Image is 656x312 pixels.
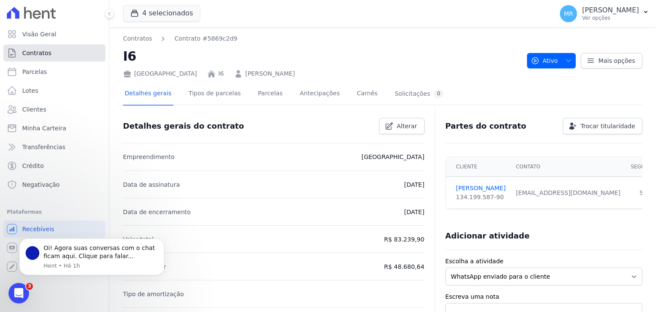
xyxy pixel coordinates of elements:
[445,257,642,266] label: Escolha a atividade
[123,47,520,66] h2: I6
[123,180,180,190] p: Data de assinatura
[397,122,417,130] span: Alterar
[433,90,444,98] div: 0
[553,2,656,26] button: MR [PERSON_NAME] Ver opções
[218,69,224,78] a: I6
[384,234,424,244] p: R$ 83.239,90
[445,121,527,131] h3: Partes do contrato
[3,176,105,193] a: Negativação
[123,289,184,299] p: Tipo de amortização
[581,53,642,68] a: Mais opções
[6,228,177,308] iframe: Intercom notifications mensagem
[3,44,105,62] a: Contratos
[582,15,639,21] p: Ver opções
[379,118,425,134] a: Alterar
[22,49,51,57] span: Contratos
[456,193,506,202] div: 134.199.587-90
[187,83,243,106] a: Tipos de parcelas
[531,53,558,68] span: Ativo
[598,56,635,65] span: Mais opções
[446,157,511,177] th: Cliente
[3,239,105,256] a: Conta Hent
[3,82,105,99] a: Lotes
[582,6,639,15] p: [PERSON_NAME]
[527,53,576,68] button: Ativo
[3,221,105,238] a: Recebíveis
[3,157,105,174] a: Crédito
[123,5,200,21] button: 4 selecionados
[22,162,44,170] span: Crédito
[298,83,342,106] a: Antecipações
[123,69,197,78] div: [GEOGRAPHIC_DATA]
[7,207,102,217] div: Plataformas
[516,188,621,197] div: [EMAIL_ADDRESS][DOMAIN_NAME]
[3,26,105,43] a: Visão Geral
[123,207,191,217] p: Data de encerramento
[3,120,105,137] a: Minha Carteira
[3,101,105,118] a: Clientes
[245,69,295,78] a: [PERSON_NAME]
[564,11,573,17] span: MR
[404,180,424,190] p: [DATE]
[22,143,65,151] span: Transferências
[563,118,642,134] a: Trocar titularidade
[123,83,173,106] a: Detalhes gerais
[22,86,38,95] span: Lotes
[174,34,237,43] a: Contrato #5869c2d9
[404,207,424,217] p: [DATE]
[3,63,105,80] a: Parcelas
[256,83,284,106] a: Parcelas
[580,122,635,130] span: Trocar titularidade
[445,292,642,301] label: Escreva uma nota
[395,90,444,98] div: Solicitações
[123,152,175,162] p: Empreendimento
[511,157,626,177] th: Contato
[384,262,424,272] p: R$ 48.680,64
[22,180,60,189] span: Negativação
[123,34,237,43] nav: Breadcrumb
[26,283,33,290] span: 3
[123,34,152,43] a: Contratos
[393,83,445,106] a: Solicitações0
[355,83,379,106] a: Carnês
[123,34,520,43] nav: Breadcrumb
[361,152,424,162] p: [GEOGRAPHIC_DATA]
[22,30,56,38] span: Visão Geral
[3,138,105,156] a: Transferências
[9,283,29,303] iframe: Intercom live chat
[22,124,66,132] span: Minha Carteira
[123,121,244,131] h3: Detalhes gerais do contrato
[456,184,506,193] a: [PERSON_NAME]
[445,231,530,241] h3: Adicionar atividade
[22,225,54,233] span: Recebíveis
[22,105,46,114] span: Clientes
[22,68,47,76] span: Parcelas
